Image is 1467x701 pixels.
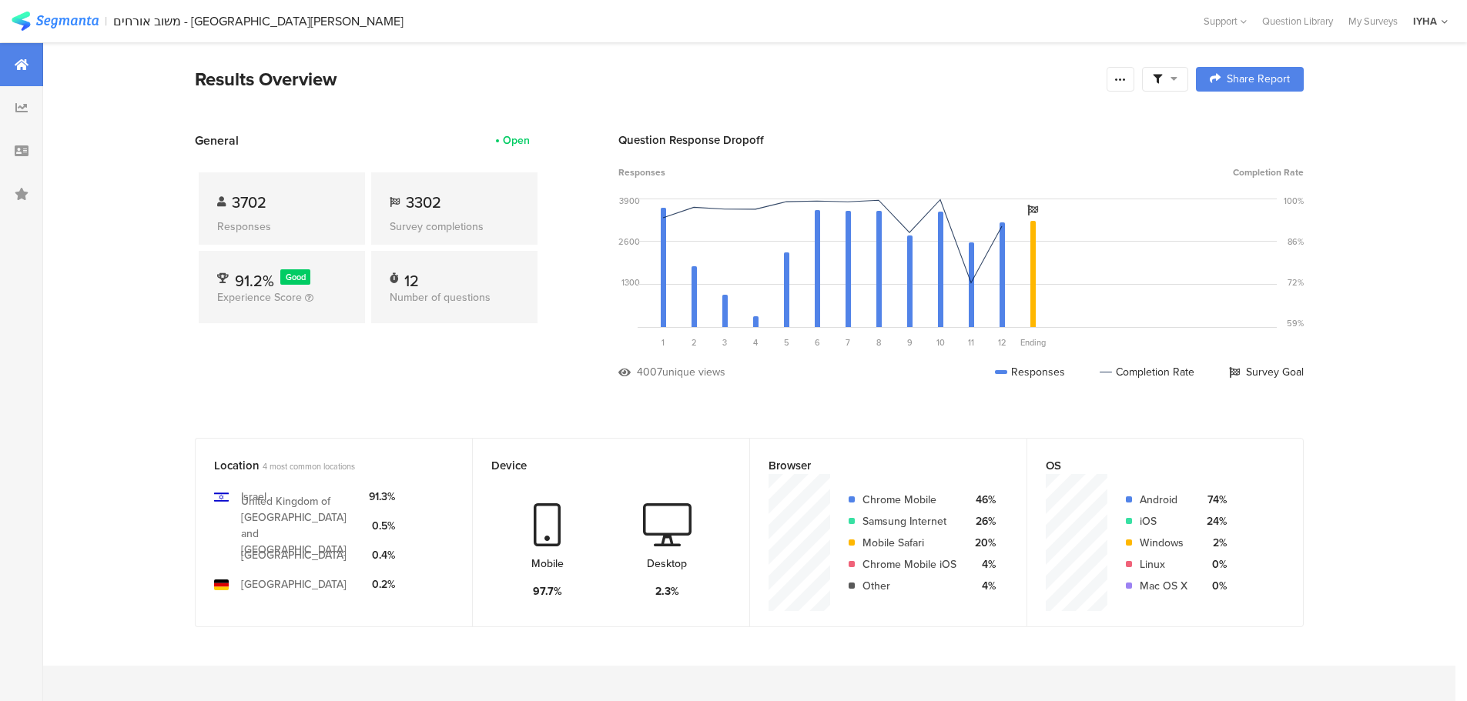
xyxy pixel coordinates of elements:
div: Device [491,457,705,474]
div: 59% [1287,317,1304,329]
div: Mac OS X [1140,578,1187,594]
div: 12 [404,269,419,285]
div: Completion Rate [1100,364,1194,380]
div: Responses [995,364,1065,380]
span: 6 [815,336,820,349]
img: segmanta logo [12,12,99,31]
div: Results Overview [195,65,1099,93]
span: 9 [907,336,913,349]
div: Ending [1017,336,1048,349]
div: Chrome Mobile [862,492,956,508]
div: Android [1140,492,1187,508]
div: OS [1046,457,1259,474]
div: 4% [969,556,996,572]
div: Responses [217,219,347,235]
span: 1 [661,336,665,349]
div: United Kingdom of [GEOGRAPHIC_DATA] and [GEOGRAPHIC_DATA] [241,493,357,558]
span: 7 [846,336,850,349]
span: 5 [784,336,789,349]
span: 2 [692,336,697,349]
span: 91.2% [235,269,274,292]
div: unique views [662,364,725,380]
div: [GEOGRAPHIC_DATA] [241,576,347,593]
div: Israel [241,489,266,505]
div: Linux [1140,556,1187,572]
div: Location [214,457,428,474]
span: 12 [998,336,1006,349]
div: 72% [1288,276,1304,289]
div: 4007 [637,364,662,380]
span: 11 [968,336,974,349]
div: משוב אורחים - [GEOGRAPHIC_DATA][PERSON_NAME] [113,14,404,28]
div: Question Response Dropoff [618,132,1304,149]
div: 0% [1200,556,1227,572]
i: Survey Goal [1027,205,1038,215]
div: 26% [969,513,996,529]
div: 100% [1284,195,1304,207]
div: IYHA [1413,14,1437,28]
div: 91.3% [369,489,395,505]
div: 86% [1288,235,1304,248]
div: Other [862,578,956,594]
div: 2.3% [655,583,679,599]
div: 20% [969,535,996,551]
div: 0.5% [369,518,395,534]
span: Responses [618,165,665,179]
div: 2600 [618,235,640,248]
span: 10 [936,336,945,349]
div: | [105,12,107,30]
span: Good [286,271,306,283]
div: iOS [1140,513,1187,529]
div: Mobile Safari [862,535,956,551]
div: Mobile [531,556,564,572]
div: 2% [1200,535,1227,551]
div: Desktop [647,556,687,572]
div: Support [1204,9,1247,33]
div: Survey completions [390,219,519,235]
div: 74% [1200,492,1227,508]
div: 97.7% [533,583,562,599]
div: 1300 [621,276,640,289]
div: Samsung Internet [862,513,956,529]
span: 4 [753,336,758,349]
span: 3 [722,336,727,349]
div: 3900 [619,195,640,207]
div: 0% [1200,578,1227,594]
span: 3302 [406,191,441,214]
div: Chrome Mobile iOS [862,556,956,572]
span: 8 [876,336,881,349]
a: My Surveys [1341,14,1405,28]
span: Experience Score [217,289,302,305]
div: Open [503,132,530,149]
a: Question Library [1254,14,1341,28]
div: 0.4% [369,547,395,563]
span: Completion Rate [1233,165,1304,179]
div: 0.2% [369,576,395,593]
div: Windows [1140,535,1187,551]
span: 4 most common locations [263,460,355,472]
span: General [195,132,239,149]
div: 24% [1200,513,1227,529]
div: Browser [769,457,983,474]
span: 3702 [232,191,266,214]
div: Survey Goal [1229,364,1304,380]
div: [GEOGRAPHIC_DATA] [241,547,347,563]
div: 4% [969,578,996,594]
div: 46% [969,492,996,508]
span: Number of questions [390,289,491,305]
span: Share Report [1227,74,1290,85]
